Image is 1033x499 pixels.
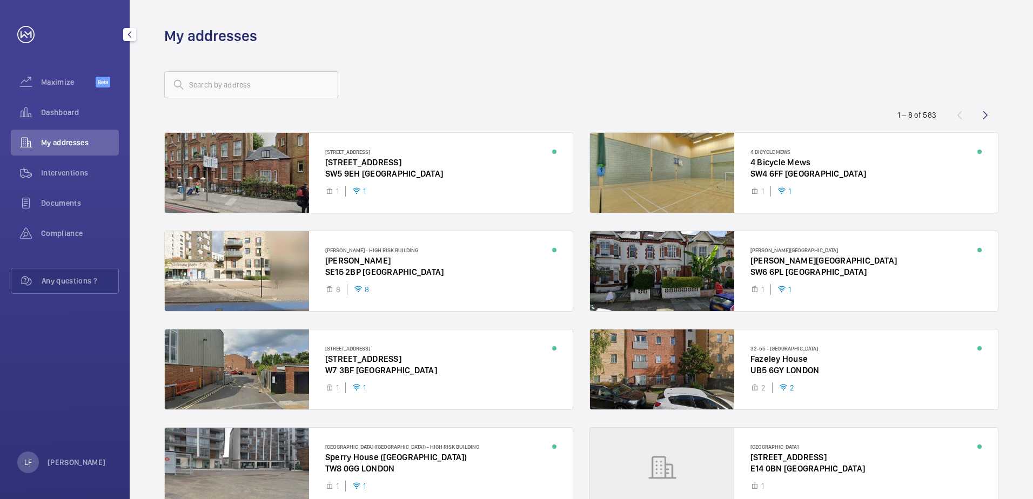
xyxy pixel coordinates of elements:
span: Documents [41,198,119,208]
span: Maximize [41,77,96,87]
div: 1 – 8 of 583 [897,110,936,120]
p: LF [24,457,32,468]
span: Beta [96,77,110,87]
p: [PERSON_NAME] [48,457,106,468]
span: Compliance [41,228,119,239]
span: My addresses [41,137,119,148]
span: Interventions [41,167,119,178]
input: Search by address [164,71,338,98]
h1: My addresses [164,26,257,46]
span: Any questions ? [42,275,118,286]
span: Dashboard [41,107,119,118]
